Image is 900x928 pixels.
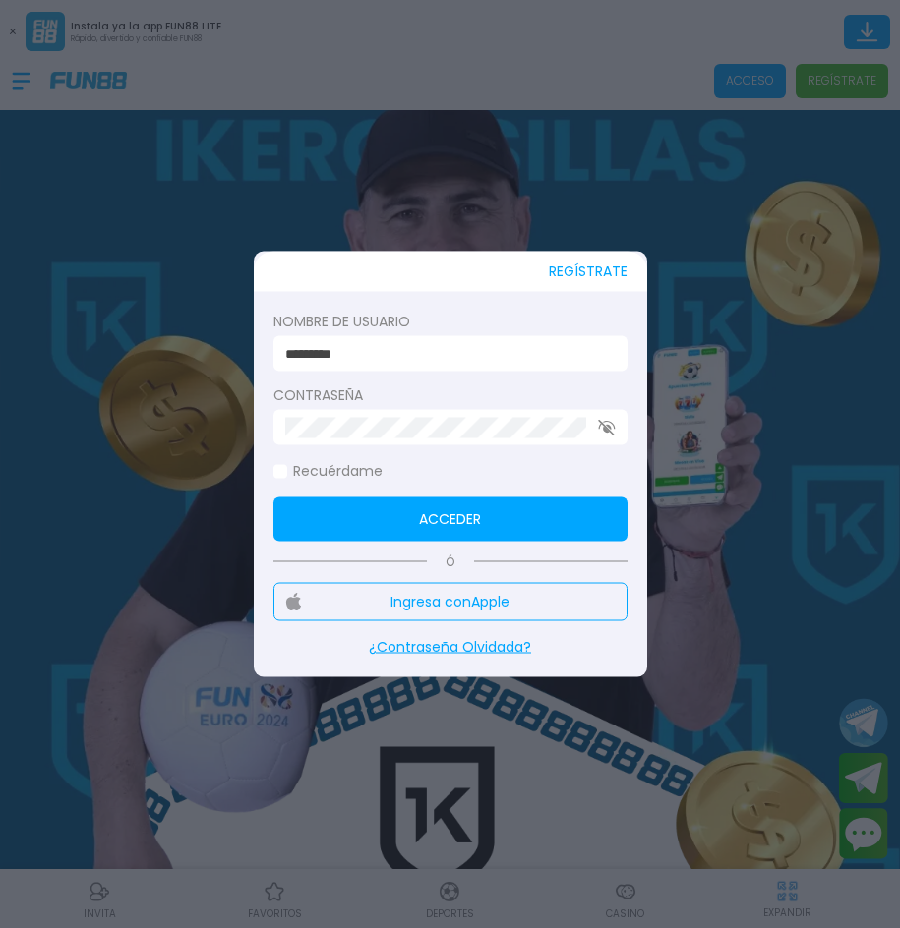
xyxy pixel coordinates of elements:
label: Recuérdame [273,461,383,482]
label: Contraseña [273,385,628,406]
p: ¿Contraseña Olvidada? [273,637,628,658]
label: Nombre de usuario [273,312,628,332]
button: Ingresa conApple [273,583,628,621]
button: REGÍSTRATE [549,252,628,292]
p: Ó [273,553,628,571]
button: Acceder [273,497,628,542]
